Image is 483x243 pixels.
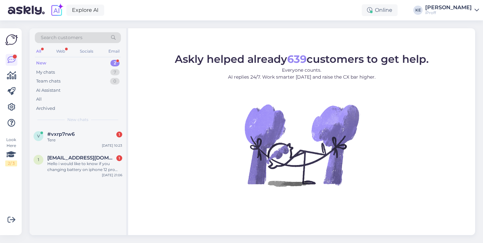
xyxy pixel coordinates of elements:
[425,5,479,15] a: [PERSON_NAME]iProff
[36,96,42,103] div: All
[362,4,398,16] div: Online
[36,60,46,66] div: New
[116,132,122,137] div: 1
[110,60,120,66] div: 2
[36,105,55,112] div: Archived
[38,157,39,162] span: 1
[47,161,122,173] div: Hello i would like to know if you changing battery on iphone 12 pro max is it coming original one ?
[110,78,120,85] div: 0
[425,10,472,15] div: iProff
[47,137,122,143] div: Tere
[102,173,122,178] div: [DATE] 21:06
[55,47,66,56] div: Web
[116,155,122,161] div: 1
[413,6,423,15] div: KE
[66,5,104,16] a: Explore AI
[47,131,75,137] span: #vxrp7rw6
[41,34,82,41] span: Search customers
[175,53,429,65] span: Askly helped already customers to get help.
[5,34,18,46] img: Askly Logo
[67,117,88,123] span: New chats
[79,47,95,56] div: Socials
[35,47,42,56] div: All
[175,67,429,81] p: Everyone counts. AI replies 24/7. Work smarter [DATE] and raise the CX bar higher.
[102,143,122,148] div: [DATE] 10:23
[50,3,64,17] img: explore-ai
[107,47,121,56] div: Email
[47,155,116,161] span: 1nsanetrance@gmail.com
[287,53,307,65] b: 639
[110,69,120,76] div: 7
[5,160,17,166] div: 2 / 3
[37,134,40,138] span: v
[36,87,60,94] div: AI Assistant
[36,78,60,85] div: Team chats
[5,137,17,166] div: Look Here
[425,5,472,10] div: [PERSON_NAME]
[36,69,55,76] div: My chats
[242,86,361,204] img: No Chat active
